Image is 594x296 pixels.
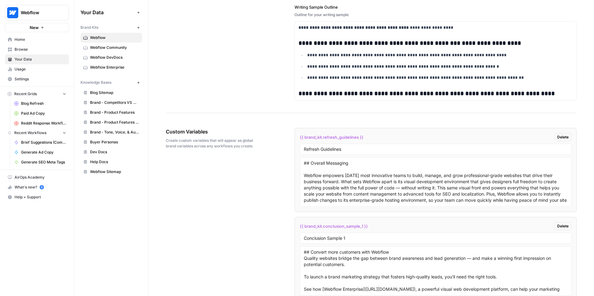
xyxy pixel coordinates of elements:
[5,5,69,20] button: Workspace: Webflow
[304,146,567,152] input: Variable Name
[5,35,69,44] a: Home
[557,134,569,140] span: Delete
[15,76,66,82] span: Settings
[30,24,39,31] span: New
[11,137,69,147] a: Brief Suggestions (Competitive Gap Analysis)
[80,80,111,85] span: Knowledge Bases
[80,117,142,127] a: Brand - Product Features Scrape (old)
[41,186,42,189] text: 5
[90,110,139,115] span: Brand - Product Features
[80,43,142,53] a: Webflow Community
[554,133,571,141] button: Delete
[15,175,66,180] span: AirOps Academy
[21,101,66,106] span: Blog Refresh
[80,53,142,62] a: Webflow DevDocs
[80,33,142,43] a: Webflow
[40,185,44,189] a: 5
[80,137,142,147] a: Buyer Personas
[21,150,66,155] span: Generate Ad Copy
[80,108,142,117] a: Brand - Product Features
[5,172,69,182] a: AirOps Academy
[80,98,142,108] a: Brand - Competitors VS Messaging Guidelines
[90,45,139,50] span: Webflow Community
[5,182,69,192] button: What's new? 5
[80,62,142,72] a: Webflow Enterprise
[90,149,139,155] span: Dev Docs
[21,159,66,165] span: Generate SEO Meta Tags
[90,120,139,125] span: Brand - Product Features Scrape (old)
[5,44,69,54] a: Browse
[11,108,69,118] a: Paid Ad Copy
[300,134,364,140] span: {{ brand_kit.refresh_guidelines }}
[15,57,66,62] span: Your Data
[15,194,66,200] span: Help + Support
[90,90,139,95] span: Blog Sitemap
[166,138,260,149] span: Create custom variables that will appear as global brand variables across any workflows you create.
[14,91,37,97] span: Recent Grids
[80,167,142,177] a: Webflow Sitemap
[21,140,66,145] span: Brief Suggestions (Competitive Gap Analysis)
[11,157,69,167] a: Generate SEO Meta Tags
[90,35,139,40] span: Webflow
[80,127,142,137] a: Brand - Tone, Voice, & Audience
[304,235,567,241] input: Variable Name
[304,160,567,204] textarea: ## Overall Messaging Webflow empowers [DATE] most innovative teams to build, manage, and grow pro...
[90,169,139,175] span: Webflow Sitemap
[295,12,577,18] div: Outline for your writing sample
[80,157,142,167] a: Help Docs
[11,118,69,128] a: Reddit Response Workflow Grid
[80,9,135,16] span: Your Data
[166,128,260,135] span: Custom Variables
[15,47,66,52] span: Browse
[5,89,69,99] button: Recent Grids
[5,192,69,202] button: Help + Support
[21,111,66,116] span: Paid Ad Copy
[300,223,368,229] span: {{ brand_kit.conclusion_sample_1 }}
[90,129,139,135] span: Brand - Tone, Voice, & Audience
[11,99,69,108] a: Blog Refresh
[295,4,577,10] label: Writing Sample Outline
[5,23,69,32] button: New
[80,25,98,30] span: Brand Kits
[15,37,66,42] span: Home
[5,128,69,137] button: Recent Workflows
[90,55,139,60] span: Webflow DevDocs
[554,222,571,230] button: Delete
[80,88,142,98] a: Blog Sitemap
[21,121,66,126] span: Reddit Response Workflow Grid
[15,66,66,72] span: Usage
[80,147,142,157] a: Dev Docs
[7,7,18,18] img: Webflow Logo
[5,74,69,84] a: Settings
[11,147,69,157] a: Generate Ad Copy
[14,130,46,136] span: Recent Workflows
[5,54,69,64] a: Your Data
[5,183,69,192] div: What's new?
[90,65,139,70] span: Webflow Enterprise
[304,249,567,293] textarea: ## Convert more customers with Webflow Quality websites bridge the gap between brand awareness an...
[21,10,58,16] span: Webflow
[90,100,139,105] span: Brand - Competitors VS Messaging Guidelines
[90,139,139,145] span: Buyer Personas
[90,159,139,165] span: Help Docs
[557,223,569,229] span: Delete
[5,64,69,74] a: Usage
